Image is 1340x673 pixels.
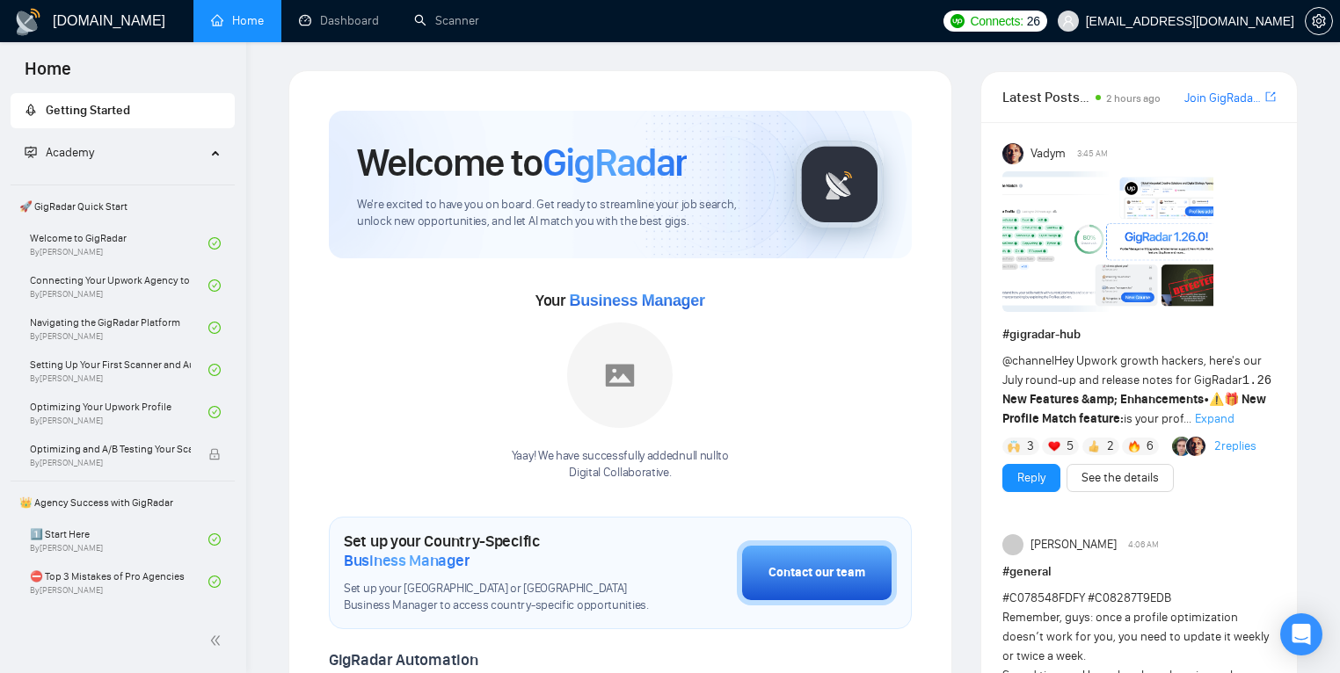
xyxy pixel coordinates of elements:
[1280,613,1322,655] div: Open Intercom Messenger
[1008,440,1020,452] img: 🙌
[567,322,673,428] img: placeholder.png
[1002,590,1085,605] span: #C078548FDFY
[512,448,729,481] div: Yaay! We have successfully added null null to
[1306,14,1332,28] span: setting
[11,56,85,93] span: Home
[1002,325,1276,344] h1: # gigradar-hub
[30,308,208,347] a: Navigating the GigRadar PlatformBy[PERSON_NAME]
[208,322,221,334] span: check-circle
[1002,562,1276,582] h1: # general
[1265,89,1276,105] a: export
[796,141,884,228] img: gigradar-logo.png
[25,145,94,160] span: Academy
[30,520,208,559] a: 1️⃣ Start HereBy[PERSON_NAME]
[1195,411,1234,426] span: Expand
[30,562,208,601] a: ⛔ Top 3 Mistakes of Pro AgenciesBy[PERSON_NAME]
[1067,464,1174,492] button: See the details
[30,224,208,263] a: Welcome to GigRadarBy[PERSON_NAME]
[1030,535,1117,554] span: [PERSON_NAME]
[208,364,221,376] span: check-circle
[208,448,221,460] span: lock
[208,279,221,292] span: check-circle
[1067,438,1074,455] span: 5
[30,458,191,468] span: By [PERSON_NAME]
[1002,143,1023,164] img: Vadym
[950,14,965,28] img: upwork-logo.png
[1128,440,1140,452] img: 🔥
[25,104,37,116] span: rocket
[1027,11,1040,31] span: 26
[1305,7,1333,35] button: setting
[1062,15,1074,27] span: user
[1242,373,1272,387] code: 1.26
[25,146,37,158] span: fund-projection-screen
[1088,590,1171,605] span: #C08287T9EDB
[535,291,705,310] span: Your
[1002,171,1213,312] img: F09AC4U7ATU-image.png
[12,485,233,520] span: 👑 Agency Success with GigRadar
[208,533,221,546] span: check-circle
[970,11,1023,31] span: Connects:
[208,406,221,418] span: check-circle
[1184,89,1262,108] a: Join GigRadar Slack Community
[344,532,649,570] h1: Set up your Country-Specific
[1002,86,1091,108] span: Latest Posts from the GigRadar Community
[1017,468,1045,488] a: Reply
[30,393,208,431] a: Optimizing Your Upwork ProfileBy[PERSON_NAME]
[357,139,687,186] h1: Welcome to
[1147,438,1154,455] span: 6
[1077,146,1108,162] span: 3:45 AM
[46,145,94,160] span: Academy
[569,292,704,309] span: Business Manager
[1030,144,1066,163] span: Vadym
[1002,392,1204,407] strong: New Features &amp; Enhancements
[414,13,479,28] a: searchScanner
[208,575,221,588] span: check-circle
[1305,14,1333,28] a: setting
[30,440,191,458] span: Optimizing and A/B Testing Your Scanner for Better Results
[1128,537,1159,553] span: 4:06 AM
[1027,438,1034,455] span: 3
[357,197,768,230] span: We're excited to have you on board. Get ready to streamline your job search, unlock new opportuni...
[1107,438,1114,455] span: 2
[344,581,649,614] span: Set up your [GEOGRAPHIC_DATA] or [GEOGRAPHIC_DATA] Business Manager to access country-specific op...
[344,551,470,570] span: Business Manager
[1002,464,1060,492] button: Reply
[209,632,227,649] span: double-left
[329,650,477,669] span: GigRadar Automation
[1081,468,1159,488] a: See the details
[512,465,729,481] p: Digital Collaborative .
[1214,438,1256,455] a: 2replies
[1002,353,1272,426] span: Hey Upwork growth hackers, here's our July round-up and release notes for GigRadar • is your prof...
[1048,440,1060,452] img: ❤️
[1106,92,1161,105] span: 2 hours ago
[30,266,208,305] a: Connecting Your Upwork Agency to GigRadarBy[PERSON_NAME]
[1088,440,1100,452] img: 👍
[208,237,221,250] span: check-circle
[768,563,865,583] div: Contact our team
[1224,392,1239,407] span: 🎁
[1002,353,1054,368] span: @channel
[11,93,235,128] li: Getting Started
[14,8,42,36] img: logo
[299,13,379,28] a: dashboardDashboard
[30,351,208,389] a: Setting Up Your First Scanner and Auto-BidderBy[PERSON_NAME]
[46,103,130,118] span: Getting Started
[737,540,897,605] button: Contact our team
[211,13,264,28] a: homeHome
[12,189,233,224] span: 🚀 GigRadar Quick Start
[543,139,687,186] span: GigRadar
[1209,392,1224,407] span: ⚠️
[1172,437,1191,456] img: Alex B
[1265,90,1276,104] span: export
